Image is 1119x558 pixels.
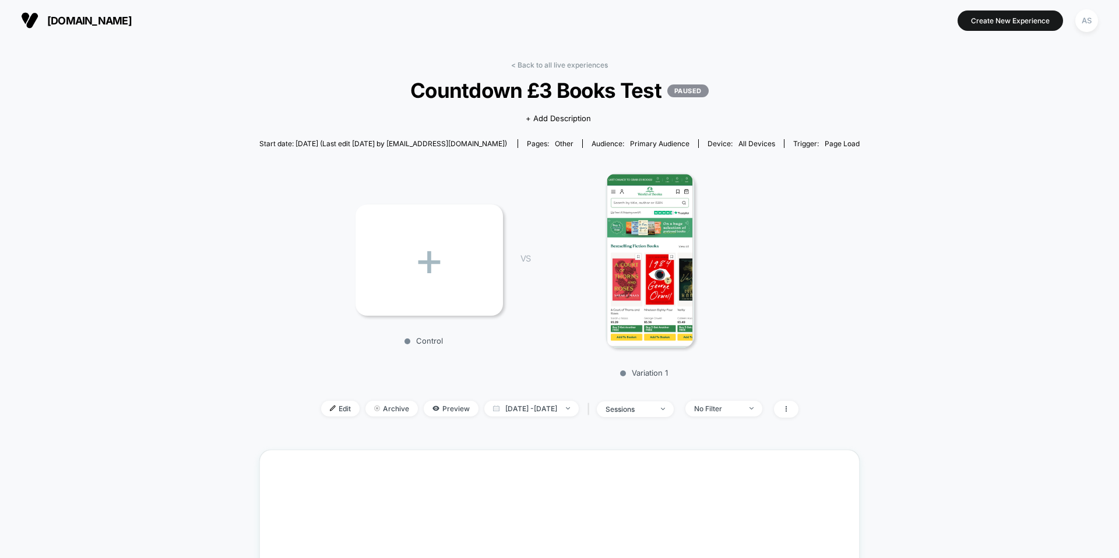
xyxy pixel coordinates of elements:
span: Primary Audience [630,139,689,148]
span: VS [520,253,530,263]
span: Countdown £3 Books Test [290,78,830,103]
div: Pages: [527,139,573,148]
span: [DATE] - [DATE] [484,401,579,416]
span: Page Load [825,139,860,148]
img: end [749,407,754,409]
img: edit [330,405,336,411]
span: | [585,401,597,418]
span: other [555,139,573,148]
div: No Filter [694,404,741,413]
p: Control [350,336,497,345]
span: Device: [698,139,784,148]
img: Variation 1 main [606,173,694,348]
span: Preview [424,401,478,416]
div: sessions [606,405,652,414]
span: Start date: [DATE] (Last edit [DATE] by [EMAIL_ADDRESS][DOMAIN_NAME]) [259,139,507,148]
p: Variation 1 [542,368,746,377]
p: PAUSED [667,84,709,97]
div: + [356,204,503,316]
span: [DOMAIN_NAME] [47,15,132,27]
div: Audience: [592,139,689,148]
span: all devices [738,139,775,148]
div: AS [1075,9,1098,32]
button: Create New Experience [958,10,1063,31]
a: < Back to all live experiences [511,61,608,69]
span: Edit [321,401,360,416]
img: calendar [493,405,499,411]
div: Trigger: [793,139,860,148]
button: AS [1072,9,1102,33]
img: end [661,408,665,410]
span: + Add Description [526,113,591,125]
img: end [374,405,380,411]
span: Archive [365,401,418,416]
img: end [566,407,570,409]
img: Visually logo [21,12,38,29]
button: [DOMAIN_NAME] [17,11,135,30]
